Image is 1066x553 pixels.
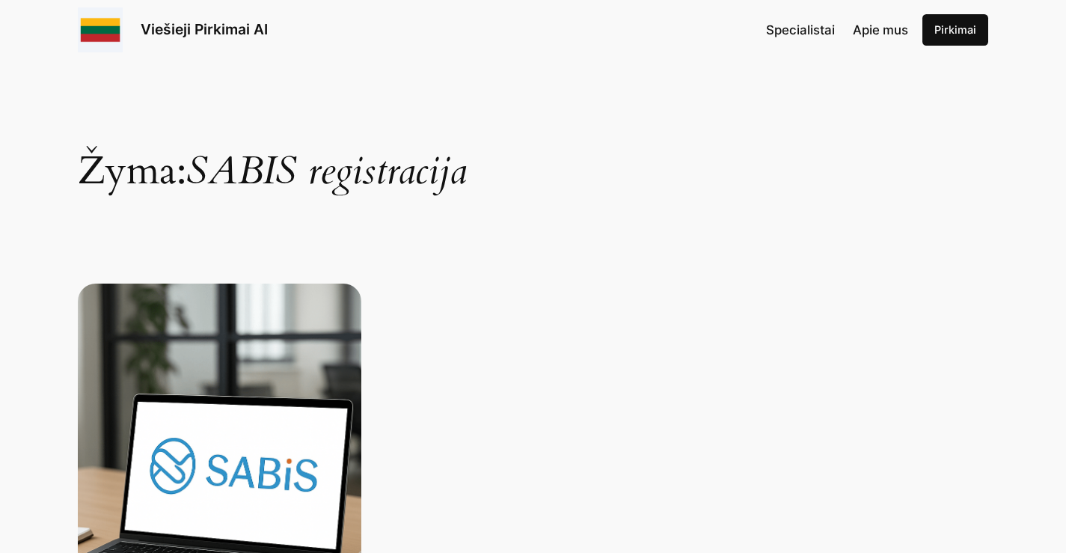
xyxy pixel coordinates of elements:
[78,74,988,191] h1: Žyma:
[186,144,467,198] span: SABIS registracija
[766,20,835,40] a: Specialistai
[853,20,908,40] a: Apie mus
[922,14,988,46] a: Pirkimai
[766,20,908,40] nav: Navigation
[78,7,123,52] img: Viešieji pirkimai logo
[141,20,268,38] a: Viešieji Pirkimai AI
[853,22,908,37] span: Apie mus
[766,22,835,37] span: Specialistai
